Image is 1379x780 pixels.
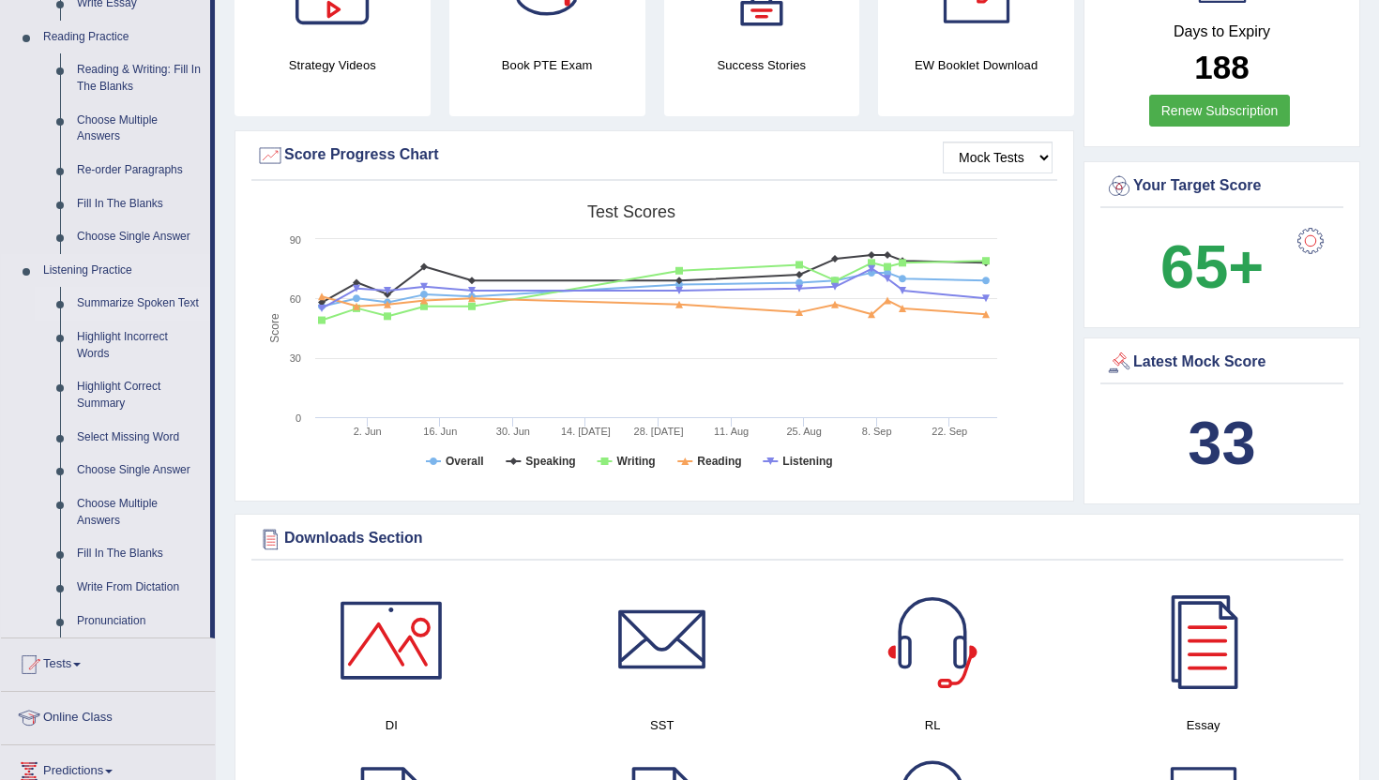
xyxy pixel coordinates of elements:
a: Choose Single Answer [68,220,210,254]
tspan: Writing [617,455,656,468]
h4: Success Stories [664,55,860,75]
a: Reading Practice [35,21,210,54]
a: Write From Dictation [68,571,210,605]
h4: EW Booklet Download [878,55,1074,75]
a: Summarize Spoken Text [68,287,210,321]
tspan: 11. Aug [714,426,749,437]
a: Choose Multiple Answers [68,487,210,537]
h4: SST [537,715,789,735]
a: Highlight Correct Summary [68,370,210,420]
h4: Strategy Videos [235,55,431,75]
div: Your Target Score [1105,172,1339,201]
tspan: 2. Jun [354,426,382,437]
tspan: 16. Jun [423,426,457,437]
text: 30 [290,352,301,364]
a: Highlight Incorrect Words [68,321,210,370]
a: Pronunciation [68,605,210,638]
a: Select Missing Word [68,421,210,455]
a: Fill In The Blanks [68,537,210,571]
a: Choose Multiple Answers [68,104,210,154]
h4: Essay [1078,715,1330,735]
a: Re-order Paragraphs [68,154,210,187]
div: Latest Mock Score [1105,349,1339,377]
tspan: 8. Sep [862,426,892,437]
text: 0 [295,412,301,424]
tspan: Speaking [525,455,575,468]
b: 65+ [1160,232,1264,301]
a: Tests [1,638,215,685]
tspan: 25. Aug [786,426,821,437]
a: Listening Practice [35,254,210,288]
tspan: Score [268,313,281,343]
tspan: Reading [697,455,741,468]
h4: Days to Expiry [1105,23,1339,40]
h4: RL [807,715,1059,735]
a: Reading & Writing: Fill In The Blanks [68,53,210,103]
div: Downloads Section [256,525,1339,553]
tspan: Overall [446,455,484,468]
b: 188 [1194,49,1249,85]
a: Renew Subscription [1149,95,1291,127]
tspan: 14. [DATE] [561,426,611,437]
a: Online Class [1,692,215,739]
text: 60 [290,293,301,305]
tspan: 28. [DATE] [634,426,684,437]
tspan: 22. Sep [932,426,967,437]
a: Fill In The Blanks [68,187,210,221]
a: Choose Single Answer [68,454,210,487]
h4: DI [265,715,518,735]
tspan: Test scores [587,202,675,221]
tspan: 30. Jun [496,426,530,437]
tspan: Listening [782,455,832,468]
div: Score Progress Chart [256,142,1053,170]
text: 90 [290,234,301,246]
b: 33 [1188,409,1255,477]
h4: Book PTE Exam [449,55,645,75]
